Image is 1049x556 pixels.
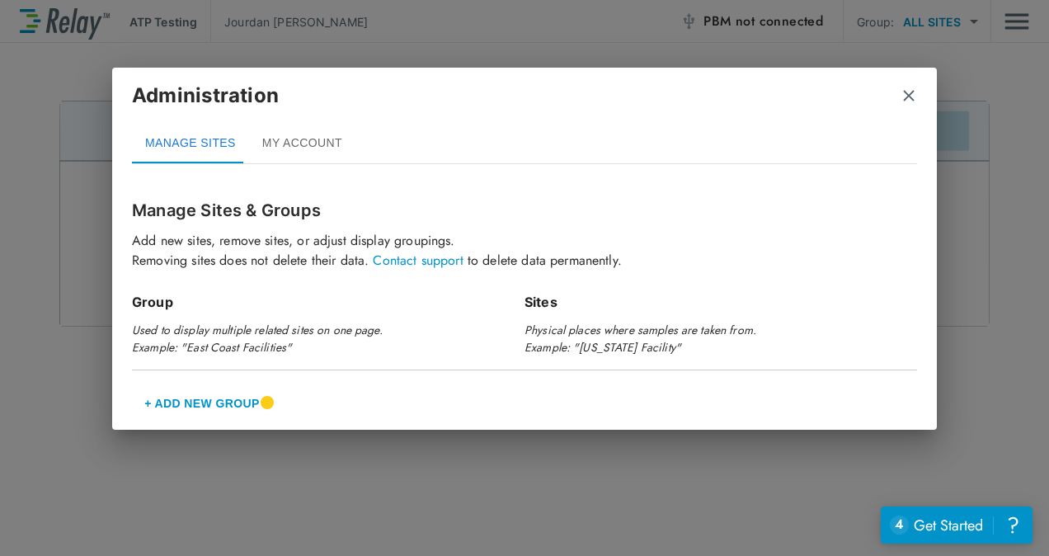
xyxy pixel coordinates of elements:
button: close [901,87,917,104]
p: Group [132,292,524,312]
p: Manage Sites & Groups [132,198,917,223]
img: Close [901,87,917,104]
button: MY ACCOUNT [249,124,355,163]
button: MANAGE SITES [132,124,249,163]
p: Administration [132,81,279,111]
a: Contact support [373,251,463,270]
em: Physical places where samples are taken from. Example: "[US_STATE] Facility" [524,322,756,356]
button: + Add New Group [132,384,272,423]
p: Add new sites, remove sites, or adjust display groupings. Removing sites does not delete their da... [132,231,917,271]
p: Sites [524,292,917,312]
em: Used to display multiple related sites on one page. Example: "East Coast Facilities" [132,322,383,356]
iframe: Resource center [881,507,1033,544]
